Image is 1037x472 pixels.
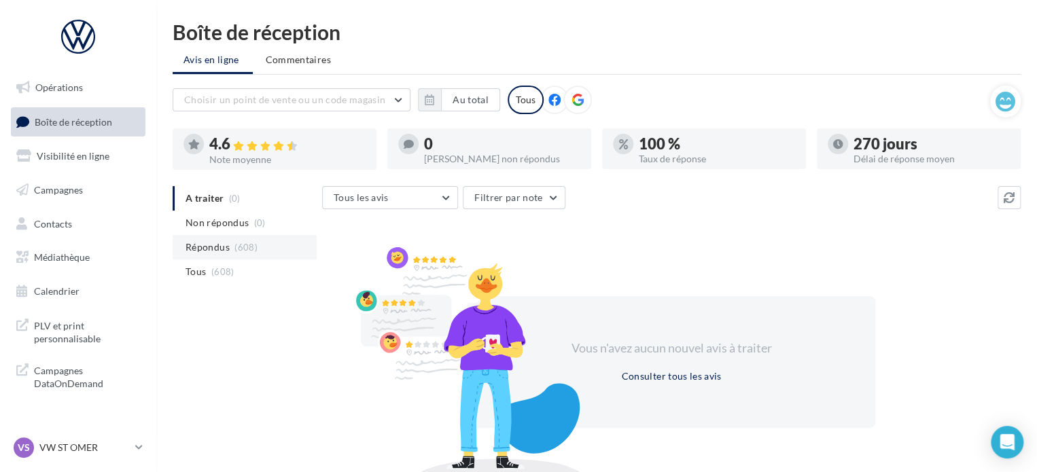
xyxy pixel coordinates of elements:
[184,94,385,105] span: Choisir un point de vente ou un code magasin
[424,154,580,164] div: [PERSON_NAME] non répondus
[8,356,148,396] a: Campagnes DataOnDemand
[186,240,230,254] span: Répondus
[555,340,788,357] div: Vous n'avez aucun nouvel avis à traiter
[418,88,500,111] button: Au total
[8,210,148,238] a: Contacts
[39,441,130,454] p: VW ST OMER
[8,73,148,102] a: Opérations
[441,88,500,111] button: Au total
[11,435,145,460] a: VS VW ST OMER
[173,88,410,111] button: Choisir un point de vente ou un code magasin
[254,217,266,228] span: (0)
[211,266,234,277] span: (608)
[508,86,544,114] div: Tous
[8,243,148,272] a: Médiathèque
[424,137,580,151] div: 0
[639,154,795,164] div: Taux de réponse
[334,192,389,203] span: Tous les avis
[34,217,72,229] span: Contacts
[234,242,258,253] span: (608)
[34,316,140,346] span: PLV et print personnalisable
[34,285,80,297] span: Calendrier
[854,154,1010,164] div: Délai de réponse moyen
[35,81,83,93] span: Opérations
[8,142,148,170] a: Visibilité en ligne
[186,216,249,230] span: Non répondus
[991,426,1023,458] div: Open Intercom Messenger
[322,186,458,209] button: Tous les avis
[8,311,148,351] a: PLV et print personnalisable
[639,137,795,151] div: 100 %
[37,150,109,162] span: Visibilité en ligne
[173,22,1021,42] div: Boîte de réception
[854,137,1010,151] div: 270 jours
[463,186,565,209] button: Filtrer par note
[186,265,206,278] span: Tous
[8,107,148,137] a: Boîte de réception
[266,53,331,67] span: Commentaires
[8,277,148,306] a: Calendrier
[34,251,90,263] span: Médiathèque
[34,361,140,391] span: Campagnes DataOnDemand
[616,368,726,384] button: Consulter tous les avis
[35,115,112,127] span: Boîte de réception
[18,441,30,454] span: VS
[34,184,83,196] span: Campagnes
[209,155,366,164] div: Note moyenne
[8,176,148,204] a: Campagnes
[209,137,366,152] div: 4.6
